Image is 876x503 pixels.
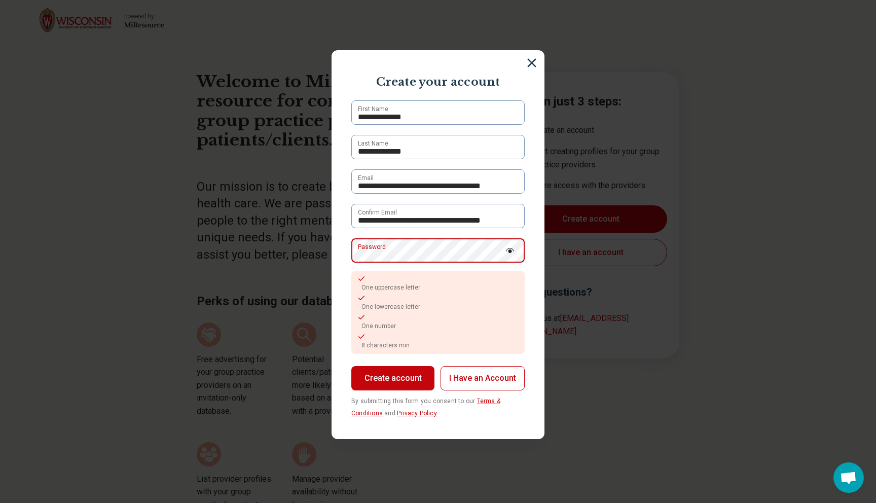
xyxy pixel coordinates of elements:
span: One uppercase letter [361,284,420,291]
button: I Have an Account [441,366,525,390]
span: One lowercase letter [361,303,420,310]
label: Password [358,242,386,251]
label: Last Name [358,139,388,148]
img: password [505,248,515,253]
button: Create account [351,366,434,390]
a: Terms & Conditions [351,398,500,417]
span: 8 characters min [361,342,410,349]
label: Email [358,173,374,183]
label: First Name [358,104,388,114]
span: One number [361,322,396,330]
a: Privacy Policy [397,410,437,417]
p: Create your account [342,75,534,90]
span: By submitting this form you consent to our and [351,398,500,417]
label: Confirm Email [358,208,397,217]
